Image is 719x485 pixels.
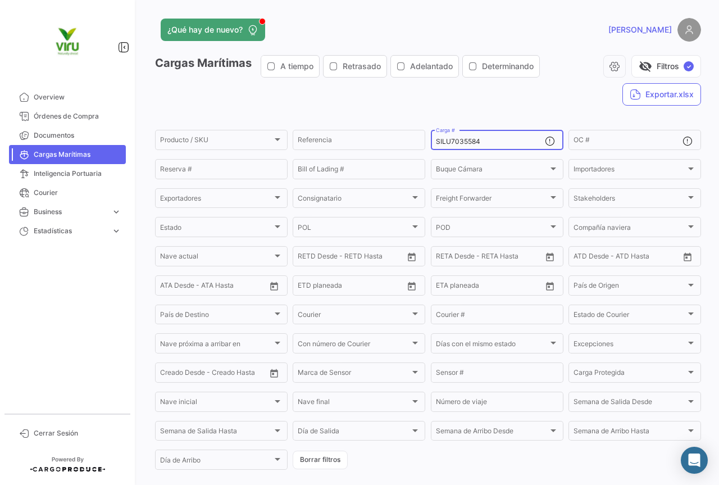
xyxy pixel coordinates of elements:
span: Importadores [574,167,686,175]
span: Semana de Arribo Desde [436,429,548,437]
span: Nave actual [160,254,272,262]
span: Día de Arribo [160,458,272,466]
button: Borrar filtros [293,451,348,469]
span: Carga Protegida [574,370,686,378]
button: Adelantado [391,56,458,77]
span: Semana de Salida Hasta [160,429,272,437]
img: placeholder-user.png [677,18,701,42]
input: ATA Hasta [202,283,253,291]
input: Hasta [326,283,376,291]
span: País de Origen [574,283,686,291]
a: Overview [9,88,126,107]
span: [PERSON_NAME] [608,24,672,35]
button: Open calendar [541,248,558,265]
span: Nave inicial [160,400,272,407]
button: visibility_offFiltros✓ [631,55,701,78]
button: A tiempo [261,56,319,77]
span: Cargas Marítimas [34,149,121,160]
span: Con número de Courier [298,342,410,350]
button: Open calendar [403,278,420,294]
a: Cargas Marítimas [9,145,126,164]
input: Desde [298,254,318,262]
span: ✓ [684,61,694,71]
span: Retrasado [343,61,381,72]
span: Documentos [34,130,121,140]
span: Stakeholders [574,196,686,204]
div: Abrir Intercom Messenger [681,447,708,474]
span: Business [34,207,107,217]
a: Órdenes de Compra [9,107,126,126]
span: POL [298,225,410,233]
span: Courier [298,312,410,320]
button: Open calendar [266,365,283,382]
button: Open calendar [541,278,558,294]
span: Adelantado [410,61,453,72]
input: ATD Hasta [617,254,667,262]
span: expand_more [111,207,121,217]
span: Semana de Salida Desde [574,400,686,407]
span: Estado de Courier [574,312,686,320]
input: Creado Hasta [213,370,263,378]
span: POD [436,225,548,233]
button: Determinando [463,56,539,77]
span: A tiempo [280,61,313,72]
a: Courier [9,183,126,202]
input: Hasta [464,254,515,262]
span: Exportadores [160,196,272,204]
span: expand_more [111,226,121,236]
span: Estadísticas [34,226,107,236]
input: Desde [436,254,456,262]
button: Exportar.xlsx [622,83,701,106]
a: Documentos [9,126,126,145]
span: visibility_off [639,60,652,73]
span: Overview [34,92,121,102]
span: Buque Cámara [436,167,548,175]
span: Cerrar Sesión [34,428,121,438]
img: viru.png [39,13,95,70]
span: Órdenes de Compra [34,111,121,121]
button: ¿Qué hay de nuevo? [161,19,265,41]
a: Inteligencia Portuaria [9,164,126,183]
input: Hasta [326,254,376,262]
input: Desde [298,283,318,291]
input: Creado Desde [160,370,205,378]
h3: Cargas Marítimas [155,55,543,78]
input: Hasta [464,283,515,291]
span: Días con el mismo estado [436,342,548,350]
span: Marca de Sensor [298,370,410,378]
span: Nave próxima a arribar en [160,342,272,350]
span: Día de Salida [298,429,410,437]
span: Consignatario [298,196,410,204]
button: Open calendar [266,278,283,294]
input: ATD Desde [574,254,609,262]
button: Open calendar [679,248,696,265]
span: Estado [160,225,272,233]
input: ATA Desde [160,283,194,291]
span: Semana de Arribo Hasta [574,429,686,437]
button: Retrasado [324,56,386,77]
button: Open calendar [403,248,420,265]
span: Excepciones [574,342,686,350]
span: Producto / SKU [160,138,272,146]
span: ¿Qué hay de nuevo? [167,24,243,35]
span: Determinando [482,61,534,72]
span: País de Destino [160,312,272,320]
input: Desde [436,283,456,291]
span: Inteligencia Portuaria [34,169,121,179]
span: Courier [34,188,121,198]
span: Compañía naviera [574,225,686,233]
span: Freight Forwarder [436,196,548,204]
span: Nave final [298,400,410,407]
